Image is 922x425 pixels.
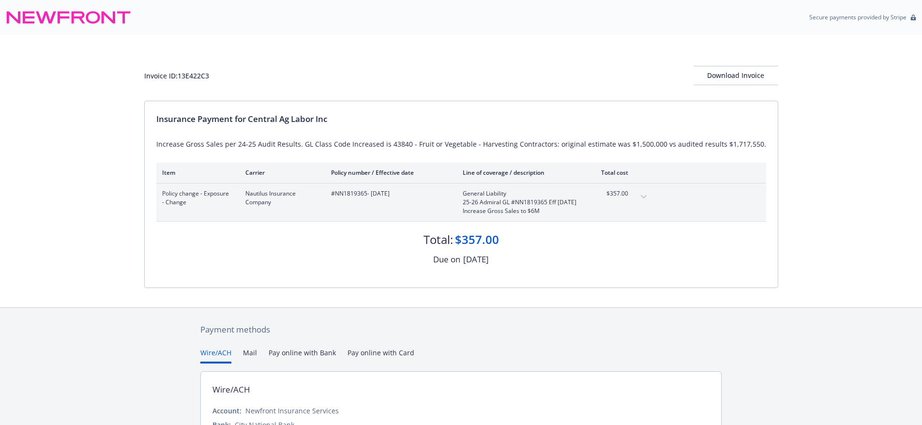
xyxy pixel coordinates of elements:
div: Line of coverage / description [463,168,576,177]
span: $357.00 [592,189,628,198]
button: Pay online with Card [348,348,414,364]
div: Insurance Payment for Central Ag Labor Inc [156,113,766,125]
button: Download Invoice [694,66,778,85]
div: Total cost [592,168,628,177]
button: expand content [636,189,651,205]
div: Account: [212,406,242,416]
div: Carrier [245,168,316,177]
button: Mail [243,348,257,364]
div: Policy number / Effective date [331,168,447,177]
button: Pay online with Bank [269,348,336,364]
div: Item [162,168,230,177]
span: #NN1819365 - [DATE] [331,189,447,198]
p: Secure payments provided by Stripe [809,13,907,21]
button: Wire/ACH [200,348,231,364]
span: General Liability25-26 Admiral GL #NN1819365 Eff [DATE] Increase Gross Sales to $6M [463,189,576,215]
div: Invoice ID: 13E422C3 [144,71,209,81]
div: Total: [423,231,453,248]
div: Wire/ACH [212,383,250,396]
div: [DATE] [463,253,489,266]
span: 25-26 Admiral GL #NN1819365 Eff [DATE] Increase Gross Sales to $6M [463,198,576,215]
span: General Liability [463,189,576,198]
div: Newfront Insurance Services [245,406,339,416]
span: Nautilus Insurance Company [245,189,316,207]
div: $357.00 [455,231,499,248]
div: Payment methods [200,323,722,336]
div: Policy change - Exposure - ChangeNautilus Insurance Company#NN1819365- [DATE]General Liability25-... [156,183,657,221]
div: Increase Gross Sales per 24-25 Audit Results. GL Class Code Increased is 43840 - Fruit or Vegetab... [156,139,766,149]
div: Due on [433,253,460,266]
span: Policy change - Exposure - Change [162,189,230,207]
